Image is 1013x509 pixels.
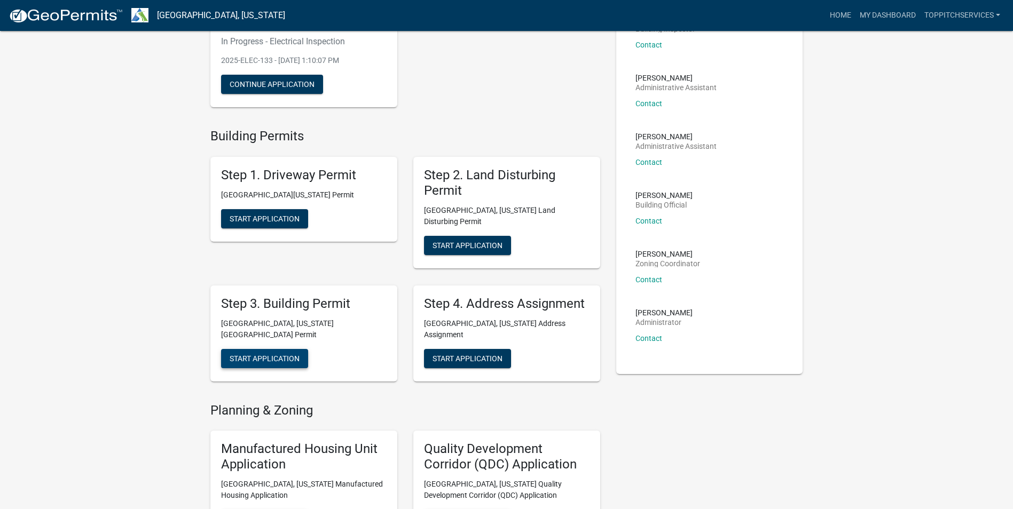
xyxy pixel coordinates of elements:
a: Contact [635,334,662,343]
p: Zoning Coordinator [635,260,700,267]
p: [GEOGRAPHIC_DATA], [US_STATE] Quality Development Corridor (QDC) Application [424,479,590,501]
p: Administrator [635,319,693,326]
button: Start Application [221,209,308,228]
button: Continue Application [221,75,323,94]
a: Home [826,5,855,26]
h5: Step 1. Driveway Permit [221,168,387,183]
p: [PERSON_NAME] [635,74,717,82]
p: [GEOGRAPHIC_DATA], [US_STATE] Address Assignment [424,318,590,340]
p: [GEOGRAPHIC_DATA], [US_STATE][GEOGRAPHIC_DATA] Permit [221,318,387,340]
a: Contact [635,275,662,284]
a: Contact [635,158,662,166]
a: My Dashboard [855,5,920,26]
button: Start Application [221,349,308,368]
button: Start Application [424,236,511,255]
p: [GEOGRAPHIC_DATA], [US_STATE] Manufactured Housing Application [221,479,387,501]
h6: In Progress - Electrical Inspection [221,36,387,46]
a: [GEOGRAPHIC_DATA], [US_STATE] [157,6,285,25]
p: [GEOGRAPHIC_DATA][US_STATE] Permit [221,189,387,201]
button: Start Application [424,349,511,368]
a: Contact [635,217,662,225]
a: Contact [635,99,662,108]
p: [PERSON_NAME] [635,309,693,316]
span: Start Application [230,354,300,362]
span: Start Application [230,214,300,223]
h5: Step 4. Address Assignment [424,296,590,312]
h5: Step 3. Building Permit [221,296,387,312]
h4: Building Permits [210,129,600,144]
p: [PERSON_NAME] [635,133,717,140]
a: Contact [635,41,662,49]
p: Administrative Assistant [635,84,717,91]
p: [PERSON_NAME] [635,250,700,258]
p: 2025-ELEC-133 - [DATE] 1:10:07 PM [221,55,387,66]
p: Administrative Assistant [635,142,717,150]
a: TopPitchServices [920,5,1004,26]
span: Start Application [433,241,502,249]
p: [GEOGRAPHIC_DATA], [US_STATE] Land Disturbing Permit [424,205,590,227]
span: Start Application [433,354,502,362]
p: Building Official [635,201,693,209]
p: [PERSON_NAME] [635,192,693,199]
h5: Step 2. Land Disturbing Permit [424,168,590,198]
h5: Manufactured Housing Unit Application [221,441,387,472]
img: Troup County, Georgia [131,8,148,22]
h4: Planning & Zoning [210,403,600,418]
h5: Quality Development Corridor (QDC) Application [424,441,590,472]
